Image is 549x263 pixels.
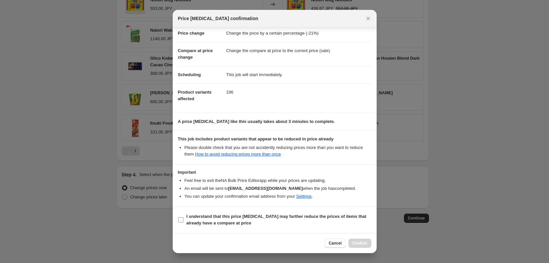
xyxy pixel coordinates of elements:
span: Scheduling [178,72,201,77]
b: I understand that this price [MEDICAL_DATA] may further reduce the prices of items that already h... [187,214,366,225]
li: Feel free to exit the NA Bulk Price Editor app while your prices are updating. [185,177,371,184]
b: [EMAIL_ADDRESS][DOMAIN_NAME] [228,186,303,191]
button: Close [363,14,373,23]
li: You can update your confirmation email address from your . [185,193,371,200]
b: A price [MEDICAL_DATA] like this usually takes about 3 minutes to complete. [178,119,335,124]
dd: 196 [226,83,371,101]
span: Price change [178,31,205,36]
dd: Change the compare at price to the current price (sale) [226,42,371,59]
b: This job includes product variants that appear to be reduced in price already [178,136,334,141]
span: Cancel [329,241,341,246]
h3: Important [178,170,371,175]
dd: Change the price by a certain percentage (-21%) [226,25,371,42]
a: Settings [296,194,312,199]
li: An email will be sent to when the job has completed . [185,185,371,192]
a: How to avoid reducing prices more than once [195,152,281,157]
span: Product variants affected [178,90,212,101]
dd: This job will start immediately. [226,66,371,83]
li: Please double check that you are not accidently reducing prices more than you want to reduce them [185,144,371,158]
span: Compare at price change [178,48,213,60]
button: Cancel [325,239,345,248]
span: Price [MEDICAL_DATA] confirmation [178,15,259,22]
